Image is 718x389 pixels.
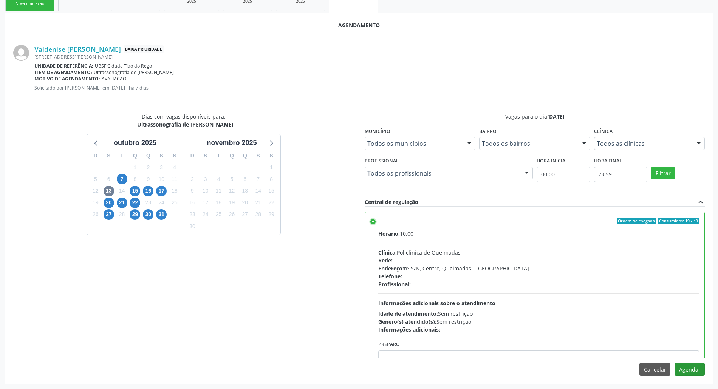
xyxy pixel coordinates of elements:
[226,186,237,196] span: quarta-feira, 12 de novembro de 2025
[143,198,153,208] span: quinta-feira, 23 de outubro de 2025
[187,186,198,196] span: domingo, 9 de novembro de 2025
[252,150,265,162] div: S
[187,174,198,184] span: domingo, 2 de novembro de 2025
[200,198,211,208] span: segunda-feira, 17 de novembro de 2025
[226,209,237,220] span: quarta-feira, 26 de novembro de 2025
[226,198,237,208] span: quarta-feira, 19 de novembro de 2025
[266,162,277,173] span: sábado, 1 de novembro de 2025
[479,126,497,137] label: Bairro
[186,150,199,162] div: D
[34,76,100,82] b: Motivo de agendamento:
[265,150,278,162] div: S
[367,170,517,177] span: Todos os profissionais
[378,249,397,256] span: Clínica:
[104,198,114,208] span: segunda-feira, 20 de outubro de 2025
[266,186,277,196] span: sábado, 15 de novembro de 2025
[378,326,699,333] div: --
[365,155,399,167] label: Profissional
[187,198,198,208] span: domingo, 16 de novembro de 2025
[143,174,153,184] span: quinta-feira, 9 de outubro de 2025
[187,221,198,232] span: domingo, 30 de novembro de 2025
[225,150,238,162] div: Q
[537,167,590,182] input: Selecione o horário
[378,280,699,288] div: --
[266,198,277,208] span: sábado, 22 de novembro de 2025
[253,186,263,196] span: sexta-feira, 14 de novembro de 2025
[111,138,159,148] div: outubro 2025
[117,209,127,220] span: terça-feira, 28 de outubro de 2025
[266,174,277,184] span: sábado, 8 de novembro de 2025
[214,209,224,220] span: terça-feira, 25 de novembro de 2025
[90,198,101,208] span: domingo, 19 de outubro de 2025
[102,150,115,162] div: S
[378,273,402,280] span: Telefone:
[240,198,250,208] span: quinta-feira, 20 de novembro de 2025
[378,299,495,307] span: Informações adicionais sobre o atendimento
[639,363,670,376] button: Cancelar
[169,174,180,184] span: sábado, 11 de outubro de 2025
[104,186,114,196] span: segunda-feira, 13 de outubro de 2025
[169,198,180,208] span: sábado, 25 de outubro de 2025
[378,249,699,256] div: Policlinica de Queimadas
[156,186,167,196] span: sexta-feira, 17 de outubro de 2025
[156,209,167,220] span: sexta-feira, 31 de outubro de 2025
[617,218,656,224] span: Ordem de chegada
[675,363,705,376] button: Agendar
[378,230,699,238] div: 10:00
[378,310,438,317] span: Idade de atendimento:
[482,140,574,147] span: Todos os bairros
[240,174,250,184] span: quinta-feira, 6 de novembro de 2025
[115,150,128,162] div: T
[90,174,101,184] span: domingo, 5 de outubro de 2025
[367,140,460,147] span: Todos os municípios
[266,209,277,220] span: sábado, 29 de novembro de 2025
[130,186,140,196] span: quarta-feira, 15 de outubro de 2025
[240,186,250,196] span: quinta-feira, 13 de novembro de 2025
[102,76,127,82] span: AVALIACAO
[200,186,211,196] span: segunda-feira, 10 de novembro de 2025
[130,209,140,220] span: quarta-feira, 29 de outubro de 2025
[90,209,101,220] span: domingo, 26 de outubro de 2025
[89,150,102,162] div: D
[594,167,648,182] input: Selecione o horário
[13,21,705,29] div: Agendamento
[90,186,101,196] span: domingo, 12 de outubro de 2025
[143,186,153,196] span: quinta-feira, 16 de outubro de 2025
[199,150,212,162] div: S
[95,63,152,69] span: UBSF Cidade Tiao do Rego
[378,272,699,280] div: --
[214,174,224,184] span: terça-feira, 4 de novembro de 2025
[547,113,565,120] span: [DATE]
[378,230,400,237] span: Horário:
[143,209,153,220] span: quinta-feira, 30 de outubro de 2025
[143,162,153,173] span: quinta-feira, 2 de outubro de 2025
[130,198,140,208] span: quarta-feira, 22 de outubro de 2025
[117,186,127,196] span: terça-feira, 14 de outubro de 2025
[378,339,400,350] label: Preparo
[13,45,29,61] img: img
[696,198,705,206] i: expand_less
[124,45,164,53] span: Baixa Prioridade
[240,209,250,220] span: quinta-feira, 27 de novembro de 2025
[155,150,168,162] div: S
[34,85,705,91] p: Solicitado por [PERSON_NAME] em [DATE] - há 7 dias
[34,54,705,60] div: [STREET_ADDRESS][PERSON_NAME]
[104,209,114,220] span: segunda-feira, 27 de outubro de 2025
[212,150,225,162] div: T
[117,198,127,208] span: terça-feira, 21 de outubro de 2025
[204,138,260,148] div: novembro 2025
[253,198,263,208] span: sexta-feira, 21 de novembro de 2025
[214,198,224,208] span: terça-feira, 18 de novembro de 2025
[34,45,121,53] a: Valdenise [PERSON_NAME]
[594,155,622,167] label: Hora final
[378,318,436,325] span: Gênero(s) atendido(s):
[214,186,224,196] span: terça-feira, 11 de novembro de 2025
[94,69,174,76] span: Ultrassonografia de [PERSON_NAME]
[238,150,252,162] div: Q
[378,264,699,272] div: nº S/N, Centro, Queimadas - [GEOGRAPHIC_DATA]
[658,218,699,224] span: Consumidos: 19 / 40
[597,140,689,147] span: Todos as clínicas
[130,174,140,184] span: quarta-feira, 8 de outubro de 2025
[130,162,140,173] span: quarta-feira, 1 de outubro de 2025
[34,63,93,69] b: Unidade de referência:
